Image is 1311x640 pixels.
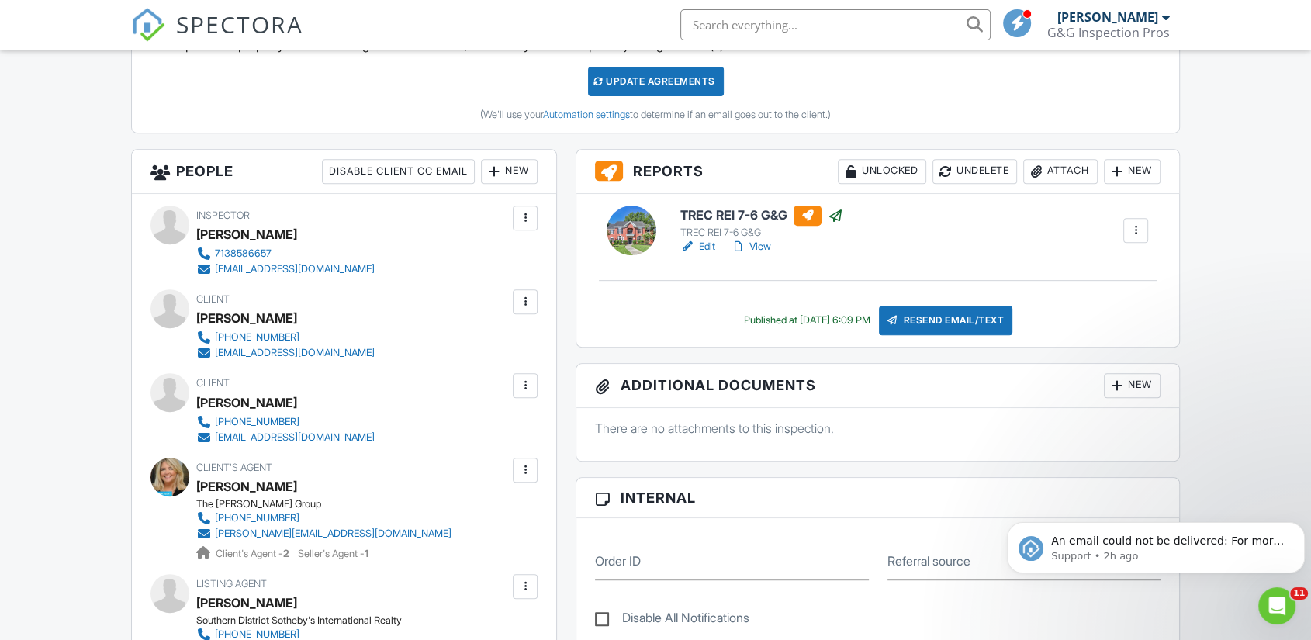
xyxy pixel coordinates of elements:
[215,331,299,344] div: [PHONE_NUMBER]
[196,475,297,498] a: [PERSON_NAME]
[215,431,375,444] div: [EMAIL_ADDRESS][DOMAIN_NAME]
[131,21,303,54] a: SPECTORA
[196,578,267,590] span: Listing Agent
[132,25,1179,132] div: This inspection's property info was changed at 6:11PM on 8/27. Would you like to update your agre...
[588,67,724,96] div: Update Agreements
[576,364,1179,408] h3: Additional Documents
[216,548,292,559] span: Client's Agent -
[196,462,272,473] span: Client's Agent
[365,548,368,559] strong: 1
[595,420,1161,437] p: There are no attachments to this inspection.
[196,306,297,330] div: [PERSON_NAME]
[144,109,1167,121] div: (We'll use your to determine if an email goes out to the client.)
[196,209,250,221] span: Inspector
[196,591,297,614] a: [PERSON_NAME]
[838,159,926,184] div: Unlocked
[595,611,749,630] label: Disable All Notifications
[283,548,289,559] strong: 2
[196,526,451,541] a: [PERSON_NAME][EMAIL_ADDRESS][DOMAIN_NAME]
[196,345,375,361] a: [EMAIL_ADDRESS][DOMAIN_NAME]
[196,414,375,430] a: [PHONE_NUMBER]
[176,8,303,40] span: SPECTORA
[576,478,1179,518] h3: Internal
[215,528,451,540] div: [PERSON_NAME][EMAIL_ADDRESS][DOMAIN_NAME]
[322,159,475,184] div: Disable Client CC Email
[576,150,1179,194] h3: Reports
[196,223,297,246] div: [PERSON_NAME]
[215,512,299,524] div: [PHONE_NUMBER]
[1258,587,1295,624] iframe: Intercom live chat
[680,227,843,239] div: TREC REI 7-6 G&G
[196,614,402,627] div: Southern District Sotheby's International Realty
[131,8,165,42] img: The Best Home Inspection Software - Spectora
[1104,373,1161,398] div: New
[215,347,375,359] div: [EMAIL_ADDRESS][DOMAIN_NAME]
[196,391,297,414] div: [PERSON_NAME]
[132,150,556,194] h3: People
[879,306,1012,335] div: Resend Email/Text
[680,239,715,254] a: Edit
[680,206,843,226] h6: TREC REI 7-6 G&G
[680,9,991,40] input: Search everything...
[215,263,375,275] div: [EMAIL_ADDRESS][DOMAIN_NAME]
[595,552,641,569] label: Order ID
[196,261,375,277] a: [EMAIL_ADDRESS][DOMAIN_NAME]
[196,430,375,445] a: [EMAIL_ADDRESS][DOMAIN_NAME]
[196,293,230,305] span: Client
[215,416,299,428] div: [PHONE_NUMBER]
[481,159,538,184] div: New
[743,314,870,327] div: Published at [DATE] 6:09 PM
[1001,490,1311,598] iframe: Intercom notifications message
[196,330,375,345] a: [PHONE_NUMBER]
[196,377,230,389] span: Client
[196,246,375,261] a: 7138586657
[932,159,1017,184] div: Undelete
[543,109,630,120] a: Automation settings
[1104,159,1161,184] div: New
[1047,25,1170,40] div: G&G Inspection Pros
[1057,9,1158,25] div: [PERSON_NAME]
[196,510,451,526] a: [PHONE_NUMBER]
[215,247,272,260] div: 7138586657
[680,206,843,240] a: TREC REI 7-6 G&G TREC REI 7-6 G&G
[298,548,368,559] span: Seller's Agent -
[1023,159,1098,184] div: Attach
[1290,587,1308,600] span: 11
[196,498,464,510] div: The [PERSON_NAME] Group
[887,552,970,569] label: Referral source
[731,239,771,254] a: View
